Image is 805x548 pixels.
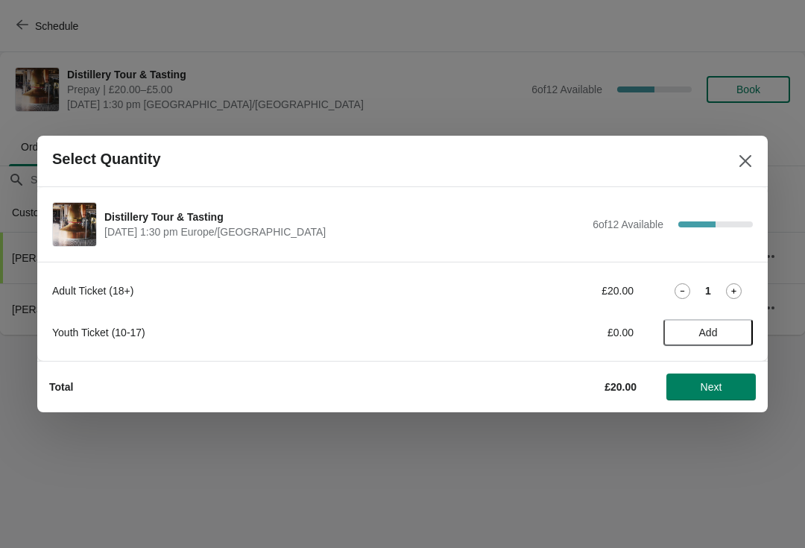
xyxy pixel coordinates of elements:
img: Distillery Tour & Tasting | | September 28 | 1:30 pm Europe/London [53,203,96,246]
span: 6 of 12 Available [593,218,663,230]
div: Youth Ticket (10-17) [52,325,466,340]
button: Close [732,148,759,174]
button: Add [663,319,753,346]
span: Next [701,381,722,393]
button: Next [666,374,756,400]
div: Adult Ticket (18+) [52,283,466,298]
div: £20.00 [496,283,634,298]
span: Distillery Tour & Tasting [104,210,585,224]
span: Add [699,327,718,338]
div: £0.00 [496,325,634,340]
strong: 1 [705,283,711,298]
strong: Total [49,381,73,393]
strong: £20.00 [604,381,637,393]
h2: Select Quantity [52,151,161,168]
span: [DATE] 1:30 pm Europe/[GEOGRAPHIC_DATA] [104,224,585,239]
